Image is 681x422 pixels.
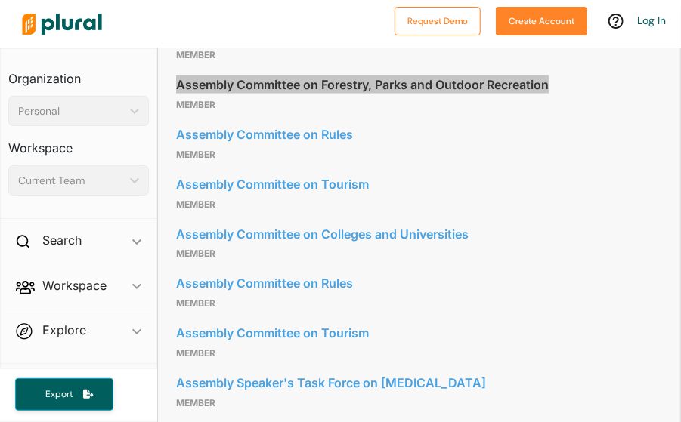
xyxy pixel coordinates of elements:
[176,96,662,114] p: member
[176,245,662,263] p: Member
[176,345,662,363] p: Member
[42,232,82,248] h2: Search
[176,223,662,245] a: Assembly Committee on Colleges and Universities
[496,12,587,28] a: Create Account
[496,7,587,35] button: Create Account
[395,12,481,28] a: Request Demo
[176,395,662,413] p: Member
[176,196,662,214] p: member
[176,73,662,96] a: Assembly Committee on Forestry, Parks and Outdoor Recreation
[176,322,662,345] a: Assembly Committee on Tourism
[176,146,662,164] p: member
[395,7,481,35] button: Request Demo
[176,173,662,196] a: Assembly Committee on Tourism
[176,123,662,146] a: Assembly Committee on Rules
[176,273,662,295] a: Assembly Committee on Rules
[176,295,662,313] p: Member
[35,388,83,401] span: Export
[8,57,149,90] h3: Organization
[8,126,149,159] h3: Workspace
[18,103,124,119] div: Personal
[176,372,662,395] a: Assembly Speaker's Task Force on [MEDICAL_DATA]
[18,173,124,189] div: Current Team
[637,14,666,27] a: Log In
[176,46,662,64] p: member
[15,378,113,411] button: Export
